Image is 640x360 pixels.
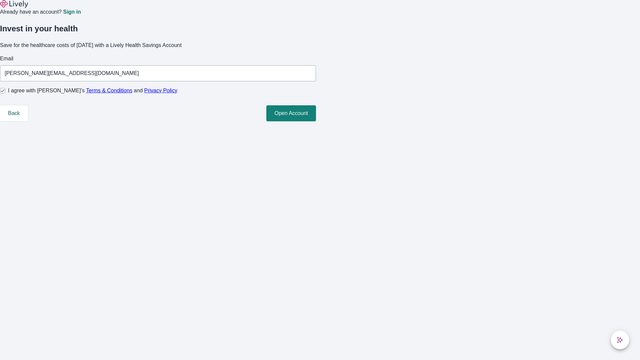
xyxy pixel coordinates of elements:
span: I agree with [PERSON_NAME]’s and [8,87,177,95]
a: Sign in [63,9,81,15]
a: Privacy Policy [144,88,178,93]
button: Open Account [266,105,316,121]
svg: Lively AI Assistant [617,337,623,343]
button: chat [611,331,629,349]
a: Terms & Conditions [86,88,132,93]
